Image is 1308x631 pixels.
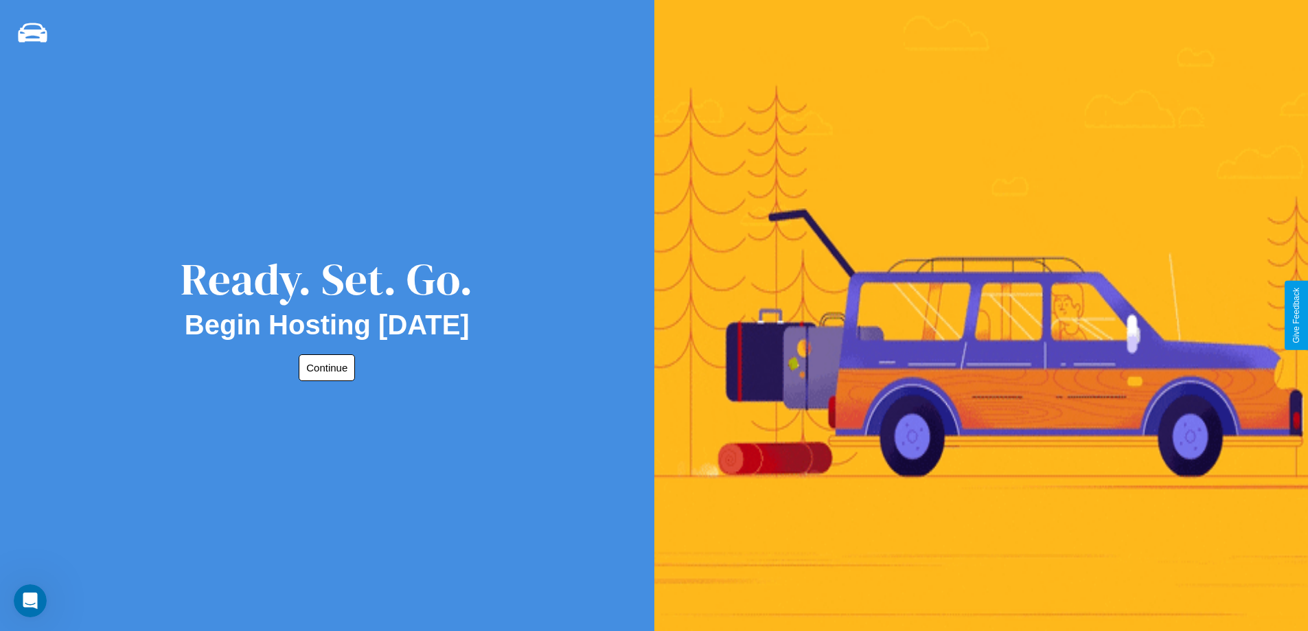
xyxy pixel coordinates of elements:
div: Ready. Set. Go. [181,249,473,310]
div: Give Feedback [1292,288,1301,343]
h2: Begin Hosting [DATE] [185,310,470,341]
button: Continue [299,354,355,381]
iframe: Intercom live chat [14,584,47,617]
